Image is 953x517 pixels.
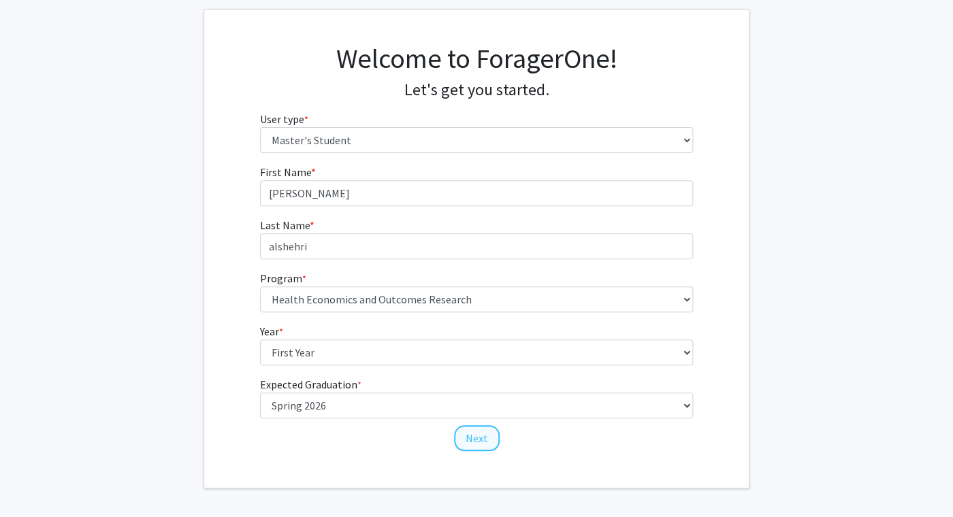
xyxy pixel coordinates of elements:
[454,425,500,451] button: Next
[260,165,311,179] span: First Name
[260,111,308,127] label: User type
[260,323,283,339] label: Year
[260,376,361,393] label: Expected Graduation
[10,456,58,507] iframe: Chat
[260,80,694,100] h4: Let's get you started.
[260,218,310,232] span: Last Name
[260,42,694,75] h1: Welcome to ForagerOne!
[260,270,306,286] label: Program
